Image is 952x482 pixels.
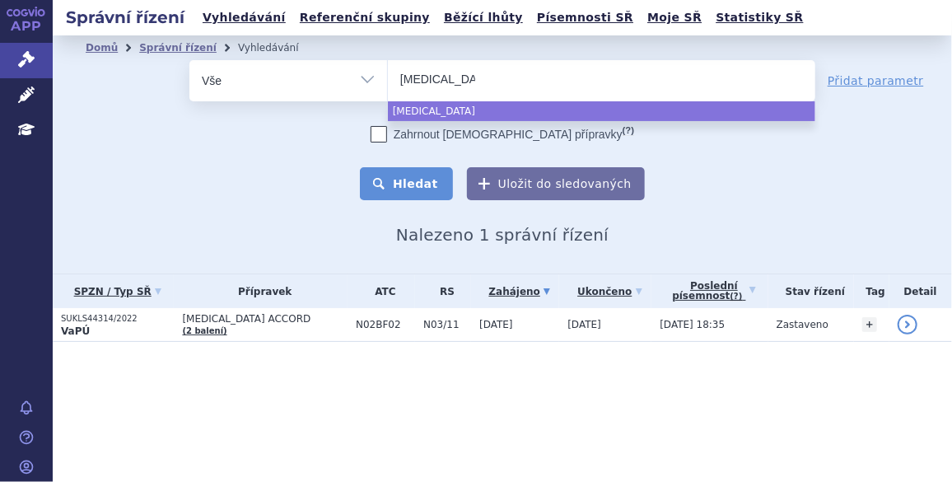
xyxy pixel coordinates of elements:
a: detail [898,315,917,335]
a: Běžící lhůty [439,7,528,29]
span: [DATE] 18:35 [660,319,725,330]
span: [MEDICAL_DATA] ACCORD [182,313,348,325]
strong: VaPÚ [61,325,90,337]
a: Ukončeno [567,280,651,303]
span: Zastaveno [777,319,828,330]
h2: Správní řízení [53,6,198,29]
button: Hledat [360,167,453,200]
a: SPZN / Typ SŘ [61,280,174,303]
a: Zahájeno [479,280,559,303]
li: Vyhledávání [238,35,320,60]
li: [MEDICAL_DATA] [388,101,815,121]
abbr: (?) [623,125,634,136]
a: Poslednípísemnost(?) [660,274,768,308]
a: Správní řízení [139,42,217,54]
a: Statistiky SŘ [711,7,808,29]
label: Zahrnout [DEMOGRAPHIC_DATA] přípravky [371,126,634,143]
th: RS [415,274,471,308]
a: (2 balení) [182,326,226,335]
a: Písemnosti SŘ [532,7,638,29]
a: Moje SŘ [642,7,707,29]
a: Přidat parametr [828,73,924,89]
th: Tag [854,274,889,308]
a: Referenční skupiny [295,7,435,29]
a: + [862,317,877,332]
th: Detail [889,274,952,308]
th: ATC [348,274,415,308]
a: Vyhledávání [198,7,291,29]
abbr: (?) [730,292,743,302]
span: N02BF02 [356,319,415,330]
span: [DATE] [479,319,513,330]
a: Domů [86,42,118,54]
span: [DATE] [567,319,601,330]
button: Uložit do sledovaných [467,167,645,200]
span: N03/11 [423,319,471,330]
span: Nalezeno 1 správní řízení [396,225,609,245]
th: Stav řízení [768,274,854,308]
p: SUKLS44314/2022 [61,313,174,325]
th: Přípravek [174,274,348,308]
